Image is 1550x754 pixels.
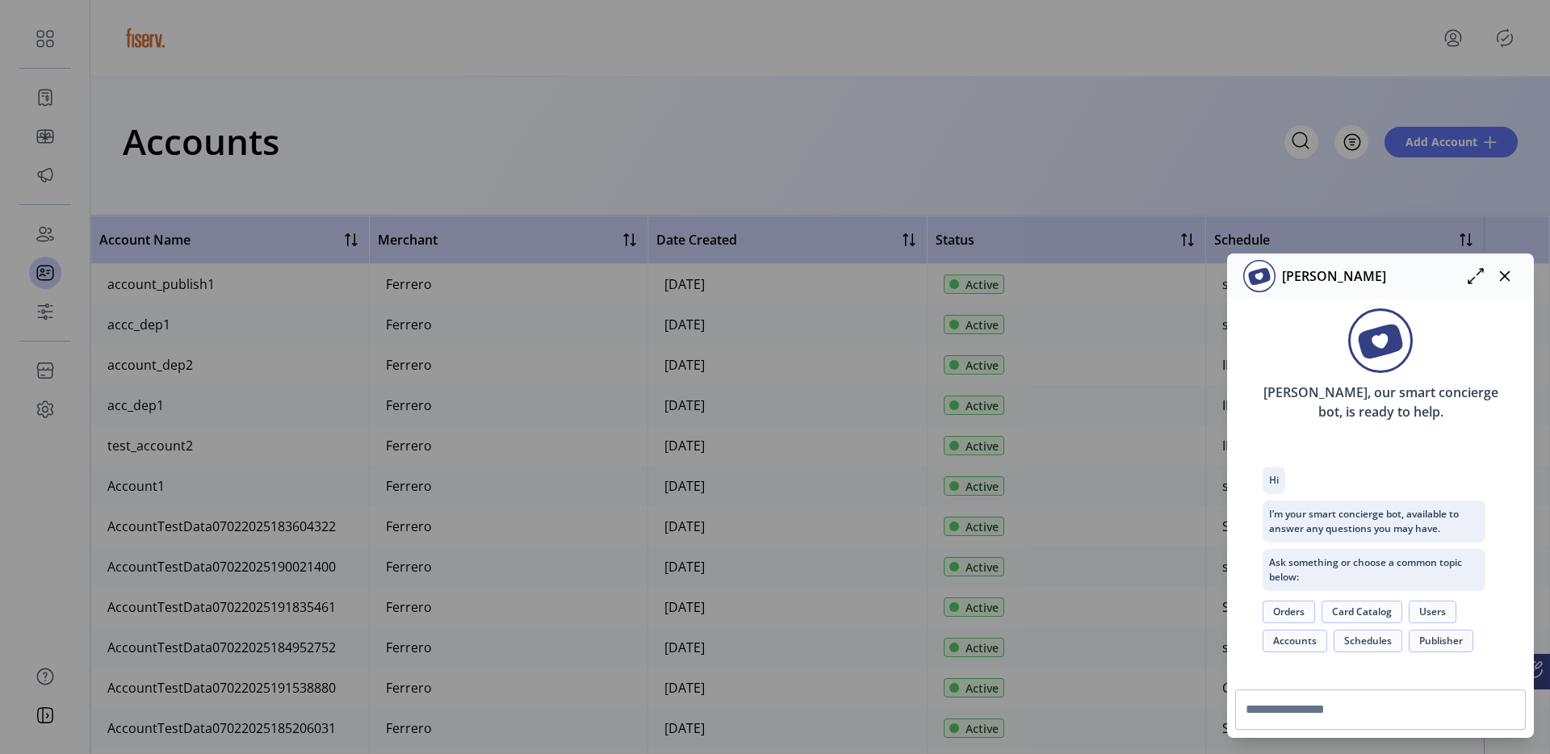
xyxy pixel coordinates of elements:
p: I’m your smart concierge bot, available to answer any questions you may have. [1263,501,1485,542]
button: Schedules [1334,630,1402,652]
p: Hi [1263,467,1285,494]
button: Orders [1263,601,1315,623]
button: Publisher [1409,630,1473,652]
p: [PERSON_NAME], our smart concierge bot, is ready to help. [1237,373,1524,431]
p: Ask something or choose a common topic below: [1263,549,1485,591]
button: Accounts [1263,630,1327,652]
button: Users [1409,601,1456,623]
button: Card Catalog [1322,601,1402,623]
p: [PERSON_NAME] [1276,266,1386,286]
